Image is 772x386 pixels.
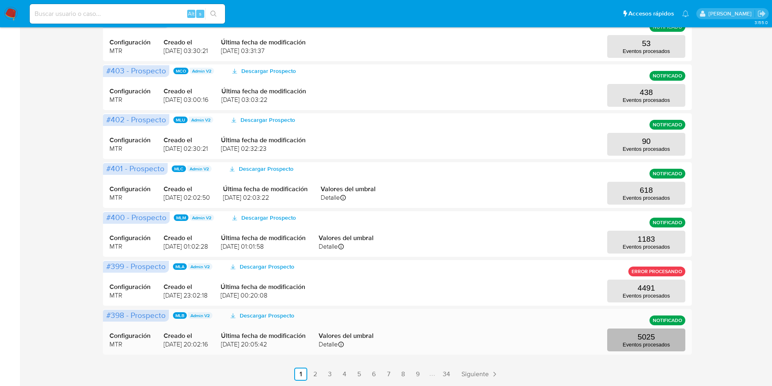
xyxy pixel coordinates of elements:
a: Salir [757,9,766,18]
button: search-icon [205,8,222,20]
span: 3.155.0 [755,19,768,26]
span: Alt [188,10,195,18]
span: s [199,10,201,18]
span: Accesos rápidos [628,9,674,18]
p: joaquin.santistebe@mercadolibre.com [709,10,755,18]
a: Notificaciones [682,10,689,17]
input: Buscar usuario o caso... [30,9,225,19]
